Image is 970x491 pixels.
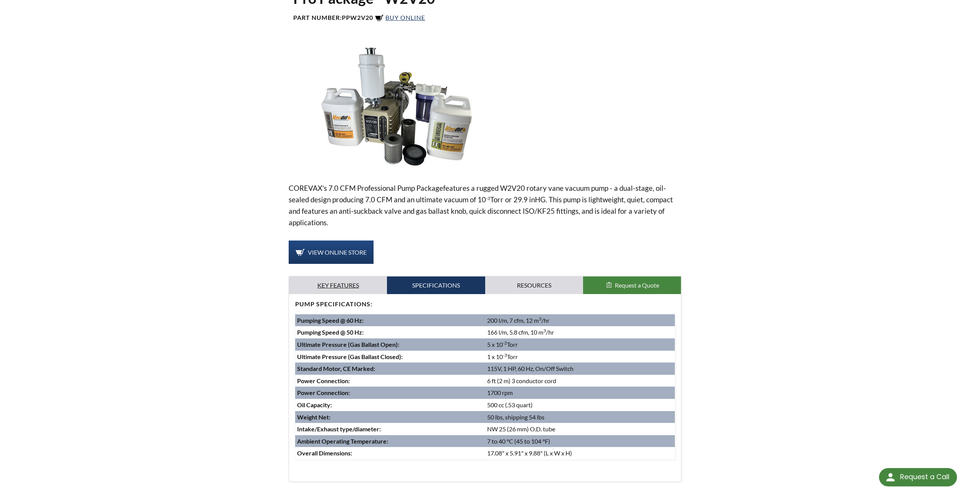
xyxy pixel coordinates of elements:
[289,241,374,264] a: View Online Store
[485,314,675,327] td: 200 l/m, 7 cfm, 12 m /hr
[295,314,485,327] td: Pumping Speed @ 60 Hz:
[485,399,675,411] td: 500 cc (.53 quart)
[485,338,675,351] td: 5 x 10 Torr
[539,316,541,322] sup: 3
[900,468,949,486] div: Request a Call
[503,352,507,358] sup: -3
[289,41,518,170] img: W2V20 Vacuum Pump with Oil And Filter Options image
[289,184,443,192] span: COREVAX's 7.0 CFM Professional Pump Package
[485,423,675,435] td: NW 25 (26 mm) O.D. tube
[289,276,387,294] a: Key Features
[295,363,485,375] td: Standard Motor, CE Marked:
[387,276,485,294] a: Specifications
[583,276,681,294] button: Request a Quote
[615,281,659,289] span: Request a Quote
[375,14,425,21] a: Buy Online
[503,340,507,346] sup: -2
[295,423,485,435] td: Intake/Exhaust type/diameter:
[485,375,675,387] td: 6 ft (2 m) 3 conductor cord
[295,435,485,447] td: Ambient Operating Temperature:
[485,387,675,399] td: 1700 rpm
[289,182,681,228] p: features a rugged W2V20 rotary vane vacuum pump - a dual-stage, oil-sealed design producing 7.0 C...
[295,411,485,423] td: Weight Net:
[308,249,367,256] span: View Online Store
[485,363,675,375] td: 115V, 1 HP, 60 Hz, On/Off Switch
[485,411,675,423] td: 50 lbs, shipping 54 lbs
[485,351,675,363] td: 1 x 10 Torr
[543,328,546,333] sup: 3
[295,351,485,363] td: Ultimate Pressure (Gas Ballast Closed):
[385,14,425,21] span: Buy Online
[295,387,485,399] td: Power Connection:
[485,326,675,338] td: 166 l/m, 5.8 cfm, 10 m /hr
[884,471,897,483] img: round button
[485,276,583,294] a: Resources
[295,326,485,338] td: Pumping Speed @ 50 Hz:
[342,14,373,21] b: PPW2V20
[295,447,485,459] td: Overall Dimensions:
[295,300,674,308] h4: PUMP SPECIFICATIONS:
[295,375,485,387] td: Power Connection:
[486,195,490,201] sup: -3
[295,399,485,411] td: Oil Capacity:
[295,338,485,351] td: Ultimate Pressure (Gas Ballast Open):
[485,435,675,447] td: 7 to 40 °C (45 to 104 °F)
[293,14,676,23] h4: Part Number:
[879,468,957,486] div: Request a Call
[485,447,675,459] td: 17.08" x 5.91" x 9.88" (L x W x H)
